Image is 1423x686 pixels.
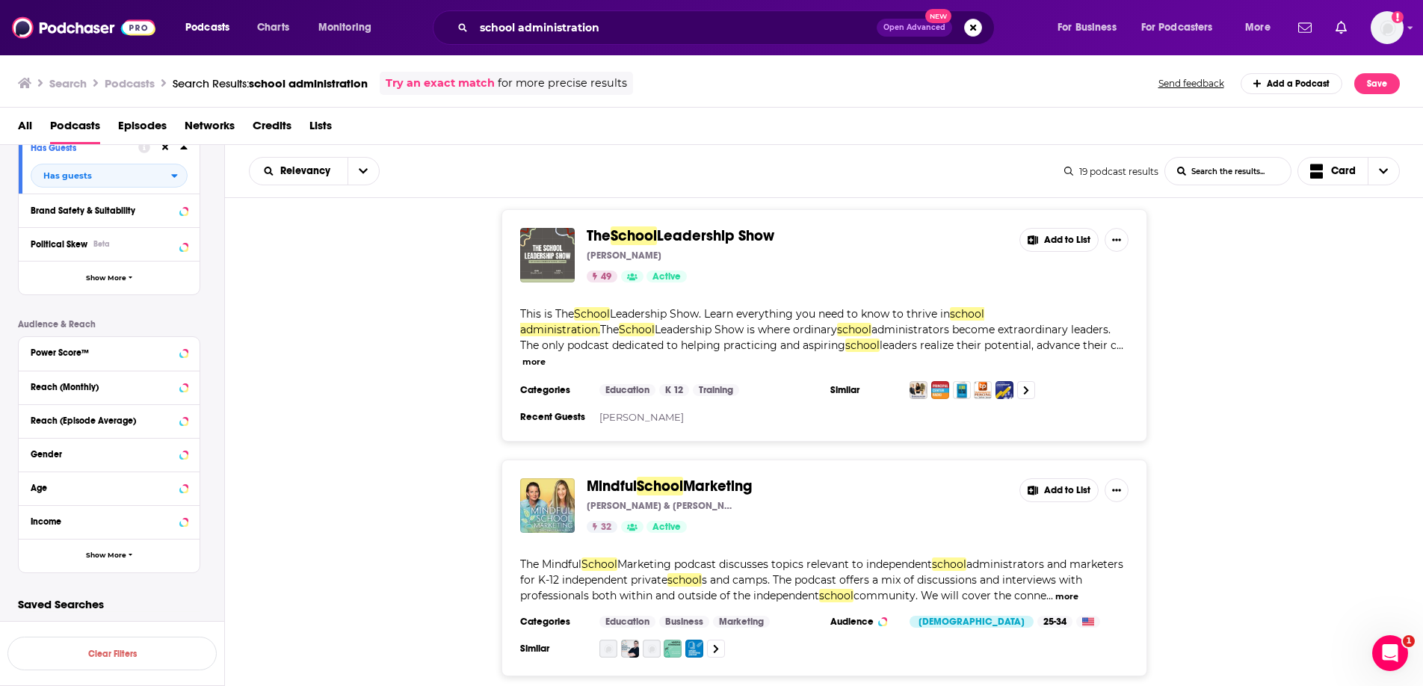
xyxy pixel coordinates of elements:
a: Training [693,384,739,396]
img: Mindful School Marketing [520,478,575,533]
p: Saved Searches [18,597,200,611]
div: Has Guests [31,143,129,153]
div: Reach (Monthly) [31,382,175,392]
span: New [925,9,952,23]
span: community. We will cover the conne [854,589,1046,602]
span: school [837,323,871,336]
a: Principal Matters: The School Leader's Podcast with William D. Parker [910,381,927,399]
img: LEAD FROM WHERE YOU ARE [953,381,971,399]
button: open menu [308,16,391,40]
span: Marketing [683,477,752,495]
p: [PERSON_NAME] [587,250,661,262]
a: Credits [253,114,291,144]
span: The [600,323,619,336]
div: Search Results: [173,76,368,90]
button: Choose View [1297,157,1401,185]
div: Age [31,483,175,493]
button: more [1055,590,1078,603]
a: Show notifications dropdown [1330,15,1353,40]
div: Brand Safety & Suitability [31,206,175,216]
span: Relevancy [280,166,336,176]
button: open menu [175,16,249,40]
img: Mindful Admissions [664,640,682,658]
span: 32 [601,520,611,535]
span: Episodes [118,114,167,144]
button: open menu [1047,16,1135,40]
a: Business [659,616,709,628]
a: Search Results:school administration [173,76,368,90]
span: school [932,557,966,571]
img: School Leadership Series with Daniel Bauer [996,381,1013,399]
button: Has Guests [31,138,138,157]
button: Show More [19,539,200,572]
a: Show notifications dropdown [1292,15,1318,40]
img: Podchaser - Follow, Share and Rate Podcasts [12,13,155,42]
span: School [574,307,610,321]
div: Income [31,516,175,527]
button: Power Score™ [31,343,188,362]
img: The School Leadership Show [520,228,575,282]
span: Show More [86,551,126,560]
a: Brand Safety & Suitability [31,200,188,219]
button: Show More Button [1105,228,1129,252]
a: TheSchoolLeadership Show [587,228,774,244]
button: open menu [1235,16,1289,40]
button: Save [1354,73,1400,94]
img: Mindful Marketing [599,640,617,658]
a: [PERSON_NAME] [599,411,684,423]
button: more [522,356,546,368]
div: 19 podcast results [1064,166,1158,177]
div: Beta [93,239,110,249]
a: All [18,114,32,144]
button: Income [31,512,188,531]
span: Podcasts [185,17,229,38]
button: Show More Button [1105,478,1129,502]
h2: Choose List sort [249,157,380,185]
span: Leadership Show. Learn everything you need to know to thrive in [610,307,950,321]
h3: Search [49,76,87,90]
img: User Profile [1371,11,1404,44]
span: School [611,226,657,245]
span: ... [1117,339,1123,352]
span: ... [1046,589,1053,602]
a: Education [599,616,655,628]
span: Logged in as systemsteam [1371,11,1404,44]
button: open menu [1132,16,1235,40]
span: Card [1331,166,1356,176]
span: Show More [86,274,126,282]
span: The [587,226,611,245]
img: Church Marketing School [621,640,639,658]
button: Show profile menu [1371,11,1404,44]
a: K 12 [659,384,689,396]
span: Mindful [587,477,637,495]
h3: Audience [830,616,898,628]
h3: Recent Guests [520,411,587,423]
span: Leadership Show [657,226,774,245]
img: Transformative Principal [974,381,992,399]
button: Send feedback [1154,77,1229,90]
a: MindfulSchoolMarketing [587,478,752,495]
button: Show More [19,261,200,294]
a: 49 [587,271,617,282]
h3: Podcasts [105,76,155,90]
div: 25-34 [1037,616,1072,628]
button: open menu [348,158,379,185]
span: for more precise results [498,75,627,92]
span: school [845,339,880,352]
div: Search podcasts, credits, & more... [447,10,1009,45]
a: Networks [185,114,235,144]
button: Clear Filters [7,637,217,670]
span: 1 [1403,635,1415,647]
span: Marketing podcast discusses topics relevant to independent [617,557,932,571]
span: More [1245,17,1271,38]
span: Active [652,270,681,285]
span: Lists [309,114,332,144]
